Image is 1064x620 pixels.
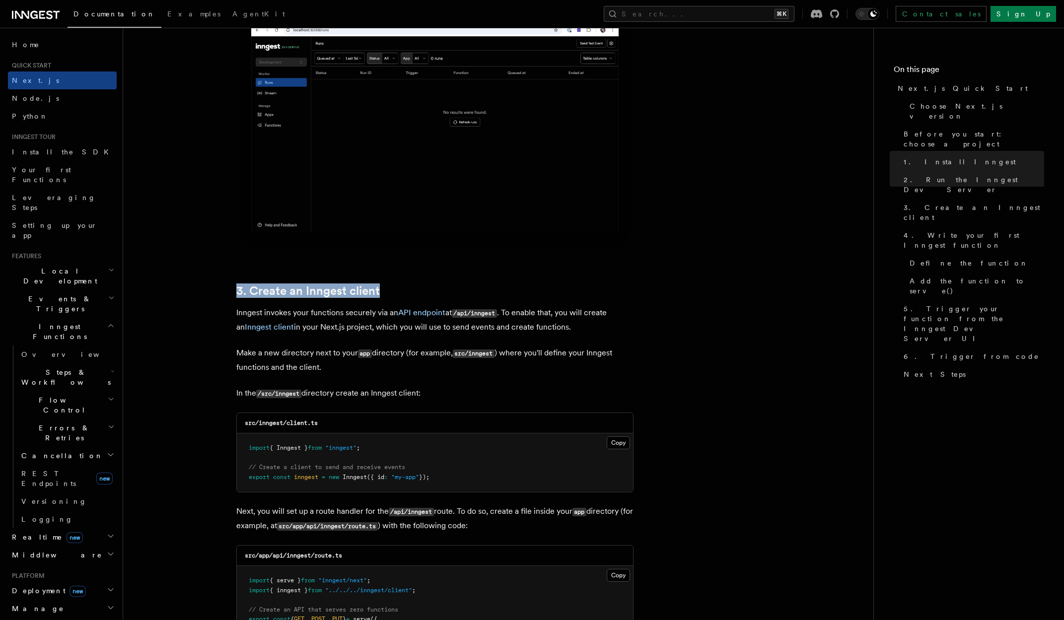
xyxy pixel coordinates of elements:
span: Before you start: choose a project [904,129,1044,149]
span: { inngest } [270,587,308,594]
a: Home [8,36,117,54]
a: 6. Trigger from code [900,347,1044,365]
span: Install the SDK [12,148,115,156]
code: /api/inngest [452,309,497,318]
span: Choose Next.js version [910,101,1044,121]
span: 4. Write your first Inngest function [904,230,1044,250]
span: Platform [8,572,45,580]
span: inngest [294,474,318,481]
p: Make a new directory next to your directory (for example, ) where you'll define your Inngest func... [236,346,634,374]
span: ; [412,587,416,594]
span: Quick start [8,62,51,69]
span: Leveraging Steps [12,194,96,211]
span: Errors & Retries [17,423,108,443]
code: src/inngest/client.ts [245,419,318,426]
a: Versioning [17,492,117,510]
p: Inngest invokes your functions securely via an at . To enable that, you will create an in your Ne... [236,306,634,334]
span: = [322,474,325,481]
button: Copy [607,436,630,449]
span: "inngest" [325,444,356,451]
span: "my-app" [391,474,419,481]
span: Manage [8,604,64,614]
a: Define the function [906,254,1044,272]
button: Realtimenew [8,528,117,546]
a: Node.js [8,89,117,107]
a: Examples [161,3,226,27]
button: Middleware [8,546,117,564]
a: REST Endpointsnew [17,465,117,492]
code: src/inngest [453,349,495,358]
span: Flow Control [17,395,108,415]
kbd: ⌘K [775,9,788,19]
span: Logging [21,515,73,523]
a: 3. Create an Inngest client [236,284,380,298]
span: ; [356,444,360,451]
span: 5. Trigger your function from the Inngest Dev Server UI [904,304,1044,344]
a: Add the function to serve() [906,272,1044,300]
span: new [67,532,83,543]
a: API endpoint [398,308,445,317]
span: Add the function to serve() [910,276,1044,296]
button: Errors & Retries [17,419,117,447]
span: new [329,474,339,481]
code: app [572,508,586,516]
a: Contact sales [896,6,987,22]
a: Next Steps [900,365,1044,383]
span: 1. Install Inngest [904,157,1016,167]
span: ; [367,577,370,584]
span: Local Development [8,266,108,286]
p: In the directory create an Inngest client: [236,386,634,401]
span: import [249,587,270,594]
span: AgentKit [232,10,285,18]
span: // Create a client to send and receive events [249,464,405,471]
span: Next Steps [904,369,966,379]
span: ({ id [367,474,384,481]
span: import [249,577,270,584]
span: Home [12,40,40,50]
span: "inngest/next" [318,577,367,584]
span: 6. Trigger from code [904,351,1039,361]
span: Your first Functions [12,166,71,184]
a: Sign Up [991,6,1056,22]
a: 2. Run the Inngest Dev Server [900,171,1044,199]
code: src/app/api/inngest/route.ts [277,522,378,531]
button: Cancellation [17,447,117,465]
span: Versioning [21,497,87,505]
span: Inngest Functions [8,322,107,342]
span: 2. Run the Inngest Dev Server [904,175,1044,195]
a: Your first Functions [8,161,117,189]
button: Local Development [8,262,117,290]
a: Before you start: choose a project [900,125,1044,153]
span: { serve } [270,577,301,584]
span: Events & Triggers [8,294,108,314]
span: Inngest [343,474,367,481]
a: Choose Next.js version [906,97,1044,125]
code: app [358,349,372,358]
span: from [301,577,315,584]
button: Toggle dark mode [855,8,879,20]
span: // Create an API that serves zero functions [249,606,398,613]
a: Python [8,107,117,125]
a: 5. Trigger your function from the Inngest Dev Server UI [900,300,1044,347]
a: 3. Create an Inngest client [900,199,1044,226]
a: Next.js [8,71,117,89]
a: Setting up your app [8,216,117,244]
a: Overview [17,345,117,363]
div: Inngest Functions [8,345,117,528]
span: export [249,474,270,481]
button: Deploymentnew [8,582,117,600]
p: Next, you will set up a route handler for the route. To do so, create a file inside your director... [236,504,634,533]
a: Leveraging Steps [8,189,117,216]
span: Next.js [12,76,59,84]
span: Documentation [73,10,155,18]
span: Python [12,112,48,120]
a: 4. Write your first Inngest function [900,226,1044,254]
span: Node.js [12,94,59,102]
span: Next.js Quick Start [898,83,1028,93]
span: Inngest tour [8,133,56,141]
a: AgentKit [226,3,291,27]
span: new [96,473,113,484]
span: Examples [167,10,220,18]
button: Events & Triggers [8,290,117,318]
code: /api/inngest [389,508,434,516]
